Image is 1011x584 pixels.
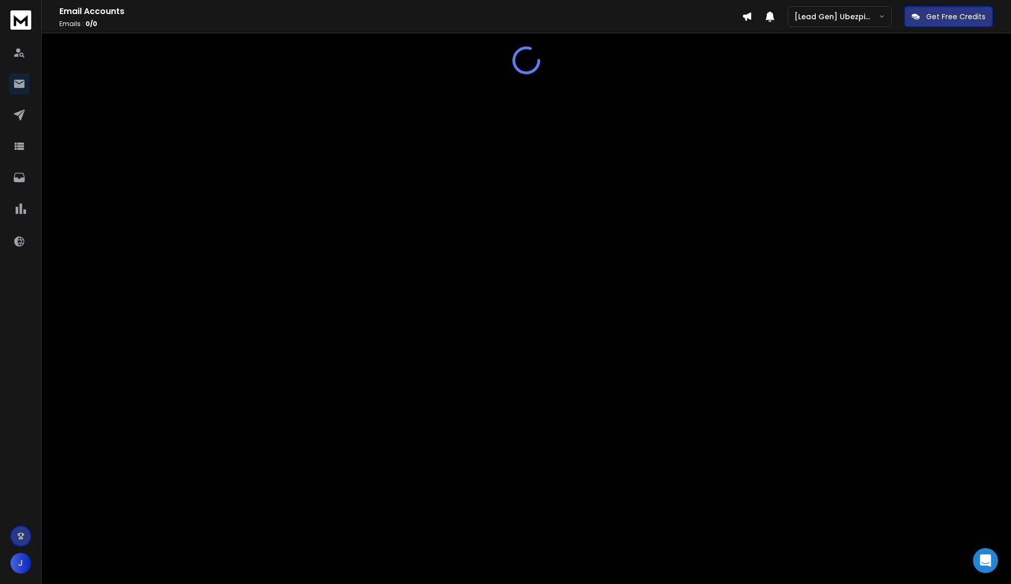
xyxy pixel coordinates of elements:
p: Get Free Credits [926,11,985,22]
button: J [10,553,31,574]
span: 0 / 0 [85,19,97,28]
h1: Email Accounts [59,5,742,18]
img: logo [10,10,31,30]
p: [Lead Gen] Ubezpieczenia Avatar [794,11,879,22]
div: Open Intercom Messenger [973,548,998,573]
button: Get Free Credits [904,6,993,27]
p: Emails : [59,20,742,28]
